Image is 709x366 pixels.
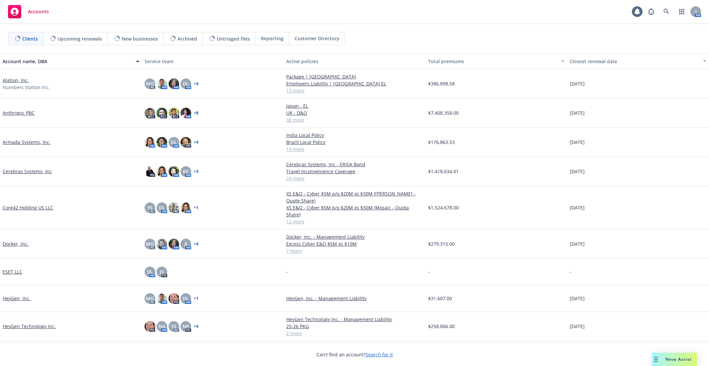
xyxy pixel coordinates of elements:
[147,268,153,275] span: DL
[145,108,155,118] img: photo
[428,168,459,175] span: $1,418,634.01
[286,73,423,80] a: Package | [GEOGRAPHIC_DATA]
[194,140,198,144] a: + 4
[286,116,423,123] a: 38 more
[675,5,688,18] a: Switch app
[22,35,38,42] span: Clients
[183,168,188,175] span: KS
[146,80,154,87] span: MQ
[570,204,585,211] span: [DATE]
[286,247,423,254] a: 7 more
[194,111,198,115] a: + 8
[180,137,191,148] img: photo
[286,190,423,204] a: XS E&O - Cyber $5M p/o $20M xs $30M ([PERSON_NAME] - Quote Share)
[425,53,567,69] button: Total premiums
[286,175,423,182] a: 24 more
[146,295,154,302] span: MQ
[142,53,284,69] button: Service team
[428,240,455,247] span: $279,315.00
[145,166,155,177] img: photo
[570,109,585,116] span: [DATE]
[286,233,423,240] a: Docker, Inc. - Management Liability
[428,323,455,330] span: $258,006.00
[157,293,167,304] img: photo
[171,139,177,146] span: DL
[182,323,189,330] span: NP
[286,240,423,247] a: Excess Cyber E&O $5M xs $10M
[194,297,198,301] a: + 1
[570,268,571,275] span: -
[316,351,393,358] span: Can't find an account?
[652,353,697,366] button: Nova Assist
[570,295,585,302] span: [DATE]
[180,202,191,213] img: photo
[428,295,452,302] span: $31,607.00
[169,239,179,249] img: photo
[261,35,284,42] span: Reporting
[169,202,179,213] img: photo
[665,356,692,362] span: Nova Assist
[3,139,51,146] a: Armada Systems, Inc.
[160,268,164,275] span: JS
[3,268,22,275] a: ESET LLC
[286,168,423,175] a: Travel Inconvenience Coverage
[567,53,709,69] button: Closest renewal date
[428,58,557,65] div: Total premiums
[286,146,423,153] a: 14 more
[428,109,459,116] span: $7,408,358.00
[645,5,658,18] a: Report a Bug
[570,168,585,175] span: [DATE]
[3,168,52,175] a: Cerebras Systems, Inc
[157,78,167,89] img: photo
[286,204,423,218] a: XS E&O - Cyber $5M p/o $20M xs $30M (Mosaic - Quota Share)
[570,323,585,330] span: [DATE]
[3,58,132,65] div: Account name, DBA
[570,139,585,146] span: [DATE]
[146,240,154,247] span: MQ
[169,293,179,304] img: photo
[428,80,455,87] span: $386,898.58
[286,87,423,94] a: 13 more
[183,80,189,87] span: DL
[159,204,165,211] span: DL
[58,35,102,42] span: Upcoming renewals
[286,316,423,323] a: HeyGen Technology Inc. - Management Liability
[570,240,585,247] span: [DATE]
[171,323,177,330] span: YS
[3,204,53,211] a: Core42 Holding US LLC
[428,268,430,275] span: -
[194,82,198,86] a: + 4
[122,35,158,42] span: New businesses
[286,330,423,337] a: 2 more
[286,80,423,87] a: Employers Liability | [GEOGRAPHIC_DATA] EL
[3,323,56,330] a: HeyGen Technology Inc.
[652,353,660,366] div: Drag to move
[428,139,455,146] span: $176,863.53
[194,206,198,210] a: + 1
[570,80,585,87] span: [DATE]
[194,242,198,246] a: + 4
[570,58,699,65] div: Closest renewal date
[183,295,189,302] span: DL
[286,102,423,109] a: Japan - EL
[147,204,153,211] span: YS
[145,137,155,148] img: photo
[286,268,288,275] span: -
[428,204,459,211] span: $1,524,678.00
[286,139,423,146] a: Brazil Local Policy
[286,161,423,168] a: Cerebras Systems, Inc - ERISA Bond
[157,108,167,118] img: photo
[157,137,167,148] img: photo
[145,58,281,65] div: Service team
[286,132,423,139] a: India Local Policy
[286,109,423,116] a: UK - D&O
[28,9,49,14] span: Accounts
[177,35,197,42] span: Archived
[284,53,425,69] button: Active policies
[194,324,198,328] a: + 4
[3,84,50,91] span: Numbers Station Inc.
